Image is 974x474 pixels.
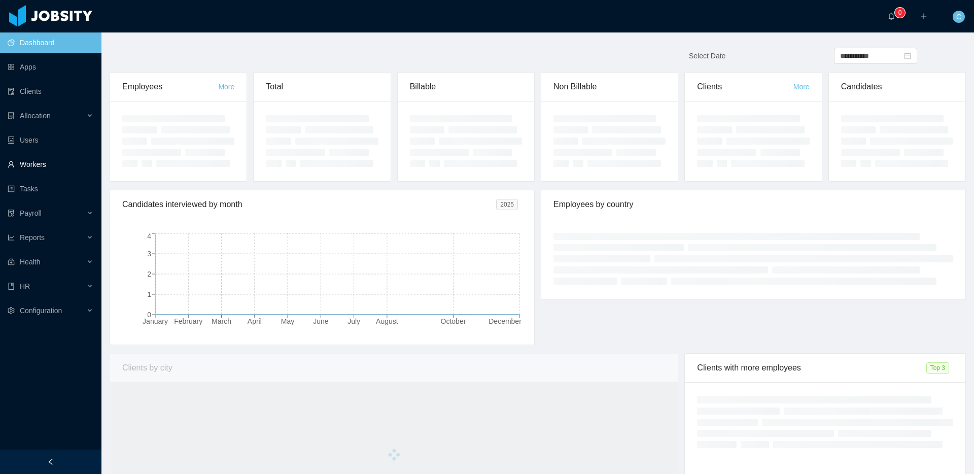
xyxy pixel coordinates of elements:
[441,317,466,325] tspan: October
[218,83,234,91] a: More
[8,81,93,101] a: icon: auditClients
[20,307,62,315] span: Configuration
[266,73,378,101] div: Total
[147,250,151,258] tspan: 3
[8,283,15,290] i: icon: book
[697,73,793,101] div: Clients
[926,362,949,374] span: Top 3
[281,317,294,325] tspan: May
[697,354,926,382] div: Clients with more employees
[920,13,927,20] i: icon: plus
[20,258,40,266] span: Health
[147,270,151,278] tspan: 2
[8,258,15,265] i: icon: medicine-box
[8,210,15,217] i: icon: file-protect
[8,112,15,119] i: icon: solution
[20,112,51,120] span: Allocation
[347,317,360,325] tspan: July
[376,317,398,325] tspan: August
[20,282,30,290] span: HR
[20,209,42,217] span: Payroll
[8,234,15,241] i: icon: line-chart
[147,311,151,319] tspan: 0
[895,8,905,18] sup: 0
[841,73,953,101] div: Candidates
[8,154,93,175] a: icon: userWorkers
[793,83,810,91] a: More
[8,307,15,314] i: icon: setting
[8,57,93,77] a: icon: appstoreApps
[122,73,218,101] div: Employees
[20,233,45,242] span: Reports
[8,179,93,199] a: icon: profileTasks
[904,52,911,59] i: icon: calendar
[496,199,518,210] span: 2025
[212,317,231,325] tspan: March
[8,32,93,53] a: icon: pie-chartDashboard
[313,317,329,325] tspan: June
[147,232,151,240] tspan: 4
[553,73,666,101] div: Non Billable
[956,11,961,23] span: C
[143,317,168,325] tspan: January
[489,317,521,325] tspan: December
[248,317,262,325] tspan: April
[122,190,496,219] div: Candidates interviewed by month
[888,13,895,20] i: icon: bell
[8,130,93,150] a: icon: robotUsers
[410,73,522,101] div: Billable
[553,190,953,219] div: Employees by country
[147,290,151,298] tspan: 1
[174,317,202,325] tspan: February
[689,52,725,60] span: Select Date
